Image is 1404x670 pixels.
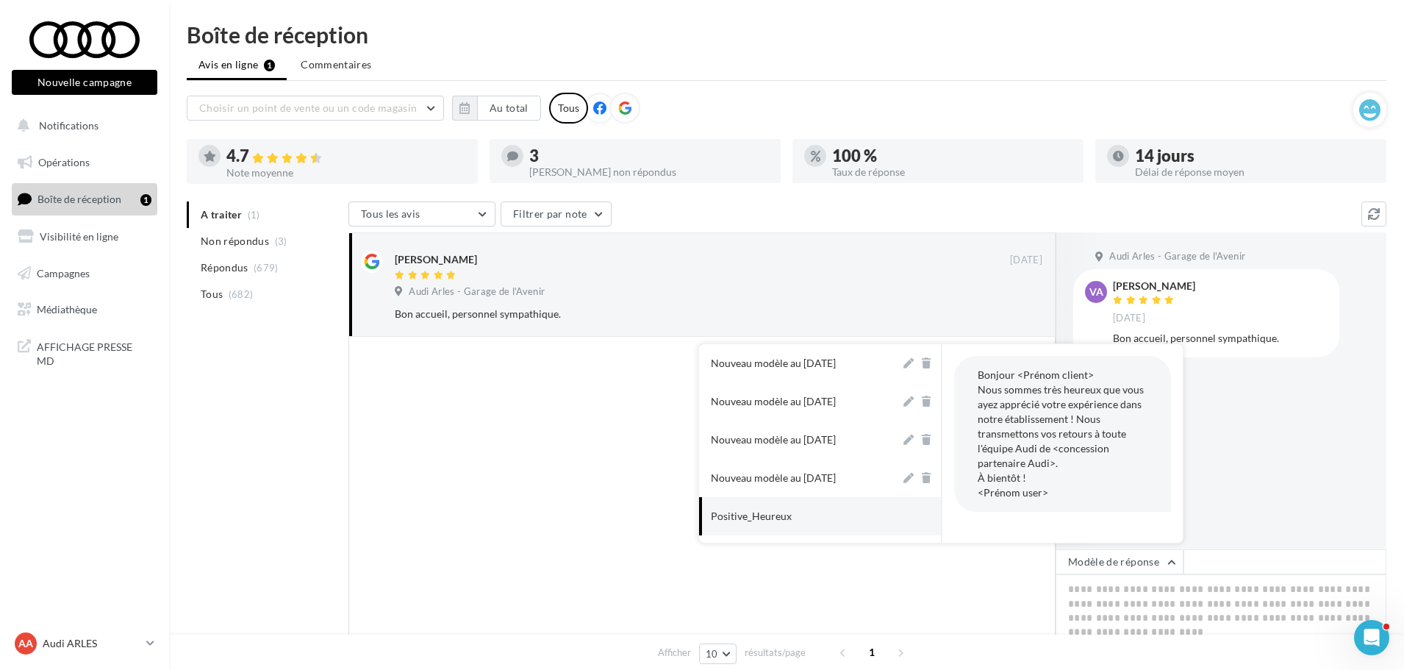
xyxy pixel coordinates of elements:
div: Positive_Heureux [711,509,792,524]
button: Nouveau modèle au [DATE] [699,344,900,382]
div: Tous [549,93,588,124]
span: Audi Arles - Garage de l'Avenir [1109,250,1245,263]
span: Notifications [39,119,99,132]
div: Délai de réponse moyen [1135,167,1375,177]
div: Boîte de réception [187,24,1386,46]
button: Tous les avis [348,202,495,227]
a: Campagnes [9,258,160,289]
button: Nouveau modèle au [DATE] [699,421,900,459]
div: [PERSON_NAME] [395,252,477,267]
div: [PERSON_NAME] non répondus [529,167,769,177]
span: Médiathèque [37,303,97,316]
div: Nouveau modèle au [DATE] [711,356,836,371]
a: Visibilité en ligne [9,221,160,252]
span: AFFICHAGE PRESSE MD [37,337,151,368]
span: AA [18,636,33,651]
div: [PERSON_NAME] [1113,281,1195,291]
button: Positive_Heureux [699,497,900,535]
a: Opérations [9,147,160,178]
span: Opérations [38,156,90,168]
button: Notifications [9,110,154,141]
span: Bonjour <Prénom client> Nous sommes très heureux que vous ayez apprécié votre expérience dans not... [978,368,1144,499]
div: 4.7 [226,148,466,165]
span: Choisir un point de vente ou un code magasin [199,101,417,114]
a: Médiathèque [9,294,160,325]
span: 1 [860,641,884,664]
span: Campagnes [37,266,90,279]
span: [DATE] [1113,312,1145,325]
div: Bon accueil, personnel sympathique. [1113,331,1328,346]
span: Non répondus [201,234,269,249]
div: Taux de réponse [832,167,1072,177]
a: AA Audi ARLES [12,630,157,657]
button: Au total [477,96,541,121]
span: Boîte de réception [37,193,121,205]
a: Boîte de réception1 [9,183,160,215]
button: 10 [699,644,737,664]
div: Nouveau modèle au [DATE] [711,432,836,447]
span: résultats/page [745,646,806,660]
span: Commentaires [301,57,371,72]
span: Répondus [201,260,248,275]
div: 3 [529,148,769,164]
button: Au total [452,96,541,121]
button: Filtrer par note [501,202,612,227]
button: Nouveau modèle au [DATE] [699,382,900,421]
span: Tous les avis [361,207,420,220]
div: 1 [140,194,151,206]
div: 14 jours [1135,148,1375,164]
div: Note moyenne [226,168,466,178]
div: Nouveau modèle au [DATE] [711,471,836,485]
button: Nouvelle campagne [12,70,157,95]
span: 10 [706,648,718,660]
span: Afficher [658,646,691,660]
span: VA [1089,285,1103,299]
span: (679) [254,262,279,274]
span: (3) [275,235,287,247]
span: Tous [201,287,223,302]
button: Choisir un point de vente ou un code magasin [187,96,444,121]
div: Bon accueil, personnel sympathique. [395,307,947,321]
button: Nouveau modèle au [DATE] [699,459,900,497]
span: [DATE] [1010,254,1042,267]
span: Visibilité en ligne [40,230,118,243]
a: AFFICHAGE PRESSE MD [9,331,160,374]
span: Audi Arles - Garage de l'Avenir [409,285,545,299]
iframe: Intercom live chat [1354,620,1389,655]
button: Modèle de réponse [1056,549,1183,574]
div: Nouveau modèle au [DATE] [711,394,836,409]
p: Audi ARLES [43,636,140,651]
div: 100 % [832,148,1072,164]
span: (682) [229,288,254,300]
